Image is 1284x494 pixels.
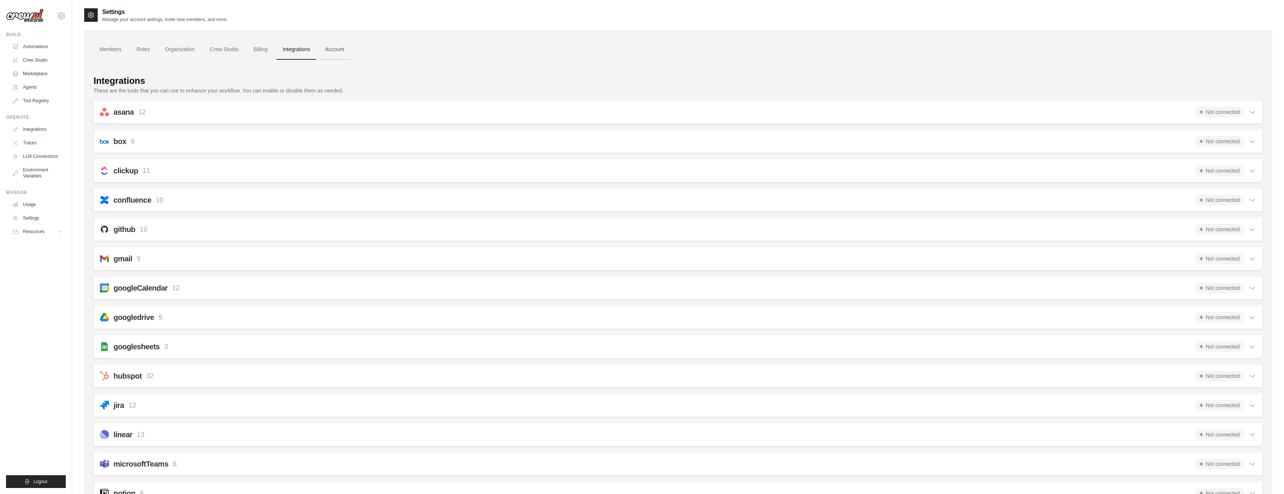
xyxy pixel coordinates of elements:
img: gmail.svg [100,254,109,263]
a: Crew Studio [204,39,245,60]
img: microsoftTeams.svg [100,459,109,468]
p: 32 [146,371,154,381]
p: 12 [138,107,146,117]
h2: microsoftTeams [113,459,168,469]
img: confluence.svg [100,195,109,205]
img: googledrive.svg [100,313,109,322]
h2: Settings [102,8,228,17]
a: Settings [9,212,66,224]
p: 9 [131,136,135,147]
h2: googledrive [113,312,154,323]
a: Billing [248,39,274,60]
a: LLM Connections [9,150,66,162]
p: 10 [140,224,147,235]
div: Operate [6,114,66,120]
a: Agents [9,81,66,93]
span: Not connected [1195,429,1244,440]
p: 6 [173,459,177,469]
img: Logo [6,9,44,23]
p: Manage your account settings, invite new members, and more. [102,17,228,23]
p: 9 [137,254,141,264]
h2: asana [113,107,134,117]
span: Not connected [1195,165,1244,176]
h2: github [113,224,135,235]
img: asana.svg [100,108,109,117]
a: Environment Variables [9,164,66,182]
p: 13 [137,430,144,440]
span: Not connected [1195,400,1244,411]
img: clickup.svg [100,166,109,175]
a: Usage [9,199,66,211]
h2: confluence [113,195,151,205]
img: hubspot.svg [100,371,109,380]
a: Members [94,39,127,60]
a: Account [319,39,350,60]
span: Not connected [1195,253,1244,264]
img: github.svg [100,225,109,234]
a: Automations [9,41,66,53]
span: Not connected [1195,341,1244,352]
a: Integrations [277,39,316,60]
span: Not connected [1195,195,1244,205]
span: Not connected [1195,283,1244,293]
div: Manage [6,189,66,195]
h2: box [113,136,126,147]
a: Crew Studio [9,54,66,66]
h2: linear [113,429,132,440]
a: Roles [130,39,156,60]
div: Build [6,32,66,38]
h2: googlesheets [113,341,160,352]
span: Not connected [1195,312,1244,323]
div: Integrations [94,75,145,87]
span: Not connected [1195,224,1244,235]
a: Integrations [9,123,66,135]
span: Not connected [1195,459,1244,469]
p: 3 [164,342,168,352]
p: 12 [172,283,180,293]
h2: hubspot [113,371,142,381]
p: These are the tools that you can use to enhance your workflow. You can enable or disable them as ... [94,87,1263,94]
a: Traces [9,137,66,149]
span: Not connected [1195,107,1244,117]
img: jira.svg [100,401,109,410]
p: 11 [142,166,150,176]
h2: gmail [113,253,132,264]
button: Resources [9,226,66,238]
img: linear.svg [100,430,109,439]
span: Resources [23,229,44,235]
h2: jira [113,400,124,411]
img: googleCalendar.svg [100,283,109,292]
img: box.svg [100,137,109,146]
a: Tool Registry [9,95,66,107]
button: Logout [6,475,66,488]
span: Not connected [1195,136,1244,147]
a: Marketplace [9,68,66,80]
span: Not connected [1195,371,1244,381]
h2: clickup [113,165,138,176]
p: 10 [156,195,163,205]
p: 9 [159,312,162,323]
p: 12 [129,400,136,411]
img: googlesheets.svg [100,342,109,351]
a: Organization [159,39,201,60]
span: Logout [33,479,47,485]
h2: googleCalendar [113,283,168,293]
